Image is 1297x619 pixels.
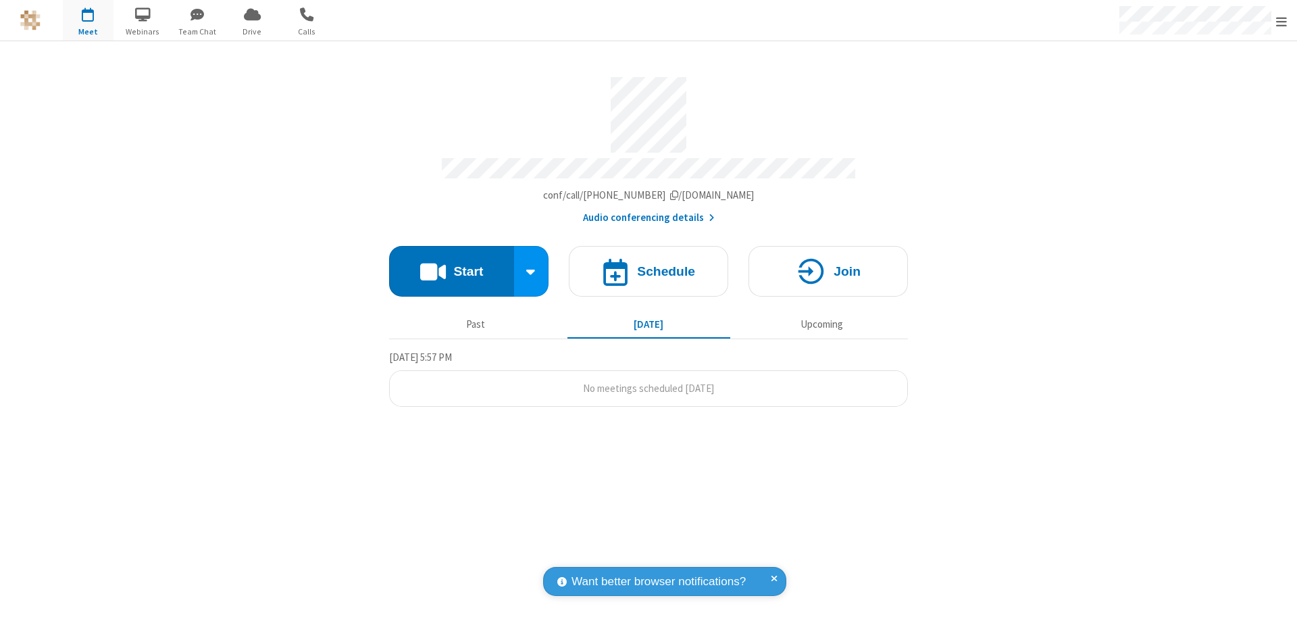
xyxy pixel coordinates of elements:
[389,349,908,407] section: Today's Meetings
[389,351,452,364] span: [DATE] 5:57 PM
[63,26,113,38] span: Meet
[227,26,278,38] span: Drive
[514,246,549,297] div: Start conference options
[543,188,755,203] button: Copy my meeting room linkCopy my meeting room link
[282,26,332,38] span: Calls
[637,265,695,278] h4: Schedule
[20,10,41,30] img: QA Selenium DO NOT DELETE OR CHANGE
[583,382,714,395] span: No meetings scheduled [DATE]
[571,573,746,591] span: Want better browser notifications?
[740,312,903,337] button: Upcoming
[569,246,728,297] button: Schedule
[583,210,715,226] button: Audio conferencing details
[834,265,861,278] h4: Join
[543,189,755,201] span: Copy my meeting room link
[389,246,514,297] button: Start
[453,265,483,278] h4: Start
[567,312,730,337] button: [DATE]
[748,246,908,297] button: Join
[395,312,557,337] button: Past
[118,26,168,38] span: Webinars
[389,67,908,226] section: Account details
[172,26,223,38] span: Team Chat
